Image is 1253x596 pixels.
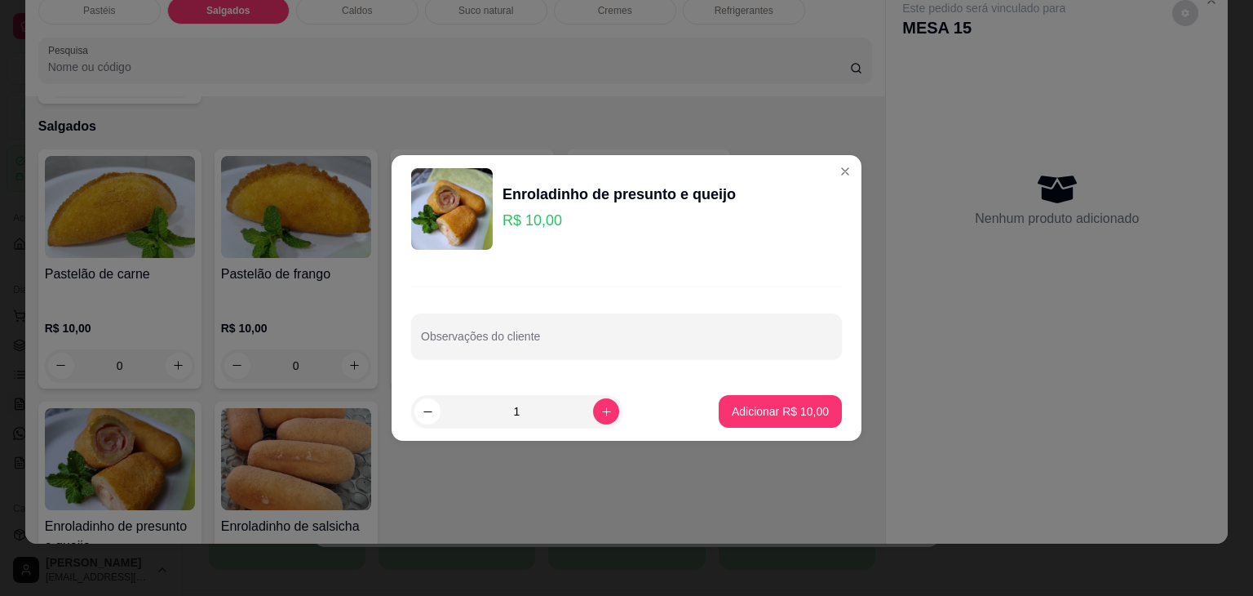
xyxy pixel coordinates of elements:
[421,335,832,351] input: Observações do cliente
[732,403,829,420] p: Adicionar R$ 10,00
[832,158,858,185] button: Close
[503,183,736,206] div: Enroladinho de presunto e queijo
[719,395,842,428] button: Adicionar R$ 10,00
[593,398,619,425] button: increase-product-quantity
[414,398,441,425] button: decrease-product-quantity
[503,209,736,232] p: R$ 10,00
[411,168,493,250] img: product-image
